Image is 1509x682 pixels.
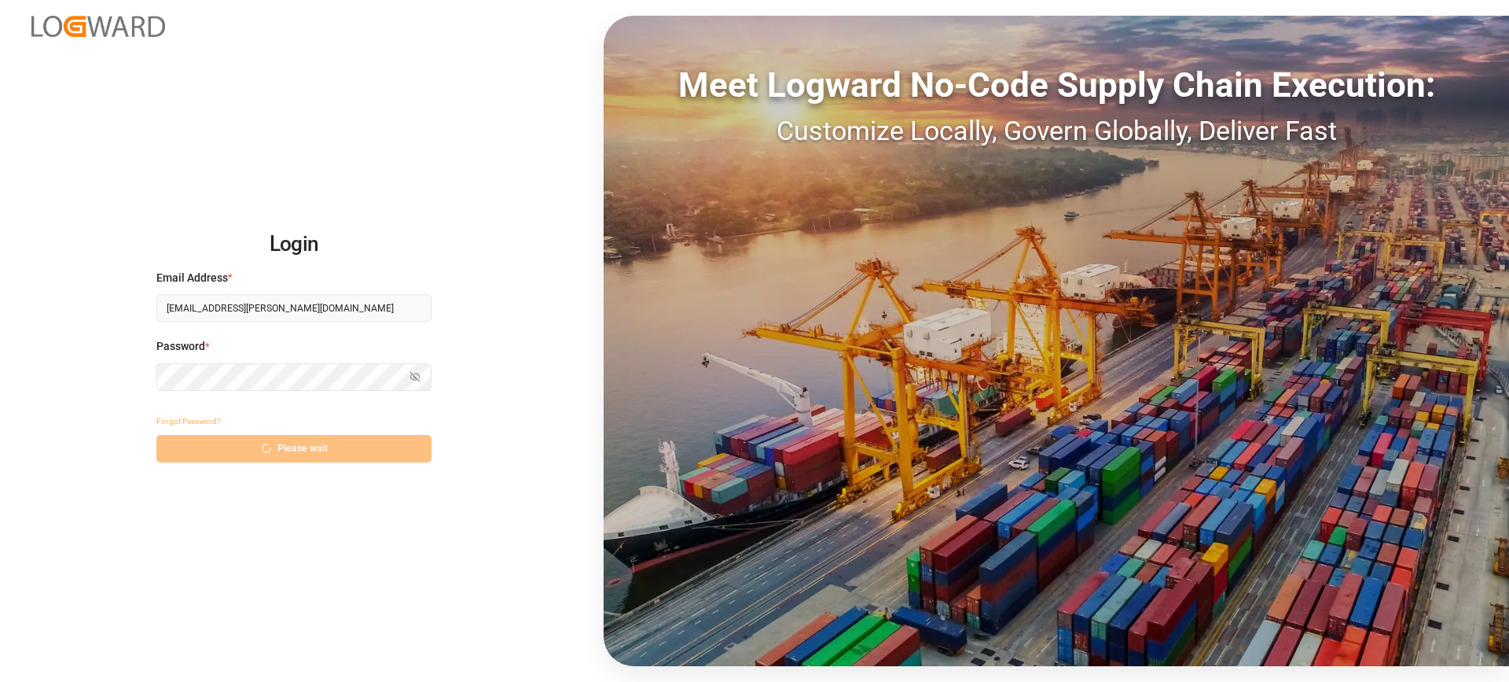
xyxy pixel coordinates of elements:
span: Email Address [156,270,228,286]
div: Meet Logward No-Code Supply Chain Execution: [604,59,1509,111]
input: Enter your email [156,294,431,322]
img: Logward_new_orange.png [31,16,165,37]
h2: Login [156,219,431,270]
span: Password [156,338,205,355]
div: Customize Locally, Govern Globally, Deliver Fast [604,111,1509,151]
